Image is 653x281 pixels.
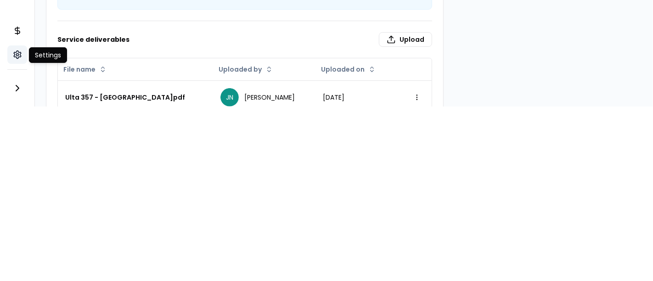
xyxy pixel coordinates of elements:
div: [DATE] [323,93,390,102]
button: Uploaded by [215,62,276,77]
label: Upload [379,32,432,47]
span: JN [220,88,239,107]
span: Uploaded by [219,65,262,74]
span: Uploaded on [321,65,365,74]
h3: Service deliverables [57,32,432,47]
span: File name [63,65,96,74]
div: Ulta 357 - [GEOGRAPHIC_DATA]pdf [65,93,206,102]
span: [PERSON_NAME] [244,93,295,102]
button: File name [60,62,110,77]
button: Uploaded on [317,62,379,77]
